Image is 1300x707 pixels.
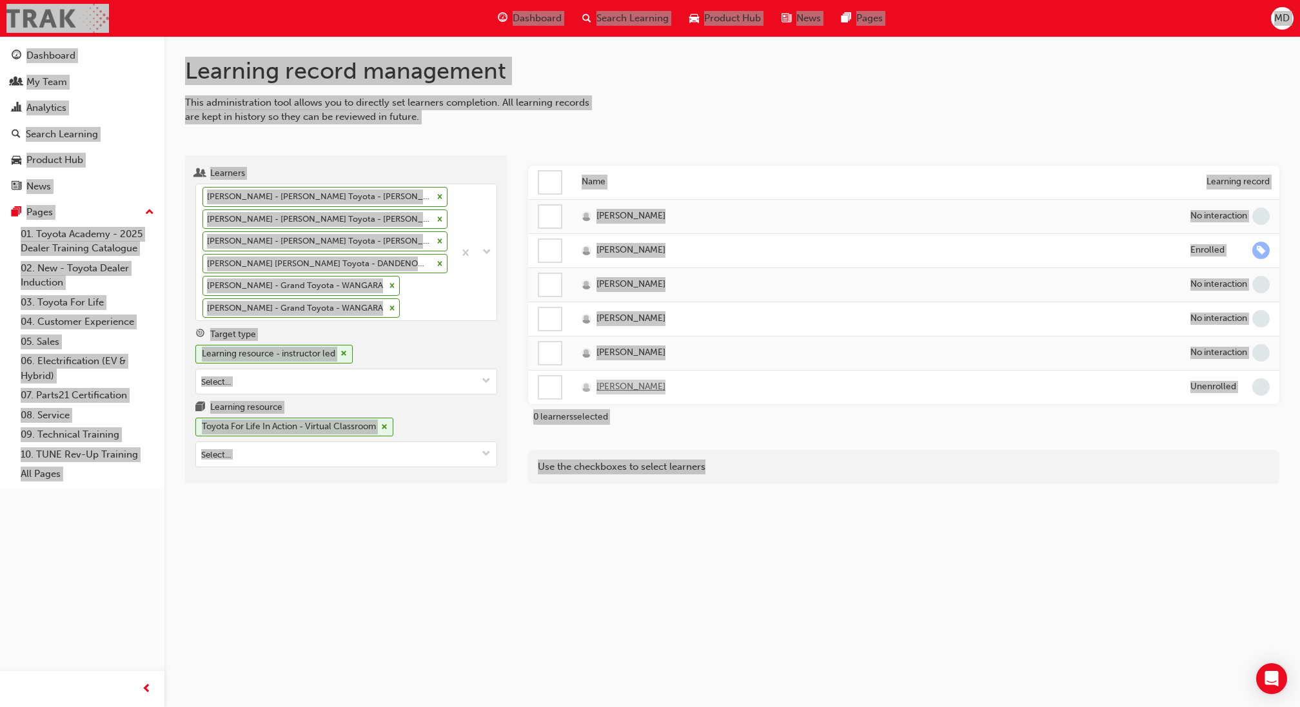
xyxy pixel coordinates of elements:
span: people-icon [12,77,21,88]
span: learningRecordVerb_NONE-icon [1252,378,1270,396]
a: Dashboard [5,44,159,68]
span: search-icon [12,129,21,140]
div: No interaction [1190,278,1247,291]
div: No interaction [1190,210,1247,222]
a: search-iconSearch Learning [572,5,679,32]
a: 04. Customer Experience [15,312,159,332]
a: 02. New - Toyota Dealer Induction [15,258,159,293]
a: 01. Toyota Academy - 2025 Dealer Training Catalogue [15,224,159,258]
span: chart-icon [12,102,21,114]
div: Target type [210,328,256,341]
a: 05. Sales [15,332,159,352]
th: Name [572,166,1181,200]
div: Toyota For Life In Action - Virtual Classroom [202,420,376,434]
span: Product Hub [704,11,761,26]
a: [PERSON_NAME] [582,380,1172,394]
a: guage-iconDashboard [488,5,572,32]
span: car-icon [12,155,21,166]
span: learningRecordVerb_NONE-icon [1252,344,1270,362]
span: [PERSON_NAME] [596,277,665,292]
span: cross-icon [340,350,347,358]
a: Search Learning [5,122,159,146]
a: News [5,175,159,199]
div: Analytics [26,101,66,115]
div: Learning resource [210,401,282,414]
div: [PERSON_NAME] - Grand Toyota - WANGARA [203,299,385,318]
a: [PERSON_NAME] [582,277,1172,292]
span: cross-icon [381,423,388,431]
a: car-iconProduct Hub [679,5,771,32]
a: 07. Parts21 Certification [15,385,159,405]
span: guage-icon [498,10,507,26]
span: learningRecordVerb_NONE-icon [1252,208,1270,225]
a: Analytics [5,96,159,120]
span: news-icon [12,181,21,193]
div: [PERSON_NAME] - [PERSON_NAME] Toyota - [PERSON_NAME] [203,210,433,229]
div: [PERSON_NAME] [PERSON_NAME] Toyota - DANDENONG [203,255,433,273]
span: learningRecordVerb_NONE-icon [1252,276,1270,293]
div: Learning resource - instructor led [202,347,335,362]
div: Search Learning [26,127,98,142]
span: guage-icon [12,50,21,62]
a: Product Hub [5,148,159,172]
span: learningresource-icon [195,402,205,414]
span: search-icon [582,10,591,26]
a: pages-iconPages [831,5,893,32]
button: MD [1271,7,1294,30]
span: prev-icon [142,681,152,697]
div: Product Hub [26,153,83,168]
span: [PERSON_NAME] [596,243,665,258]
span: users-icon [195,168,205,180]
span: target-icon [195,329,205,340]
a: [PERSON_NAME] [582,209,1172,224]
div: No interaction [1190,313,1247,325]
span: learningRecordVerb_NONE-icon [1252,310,1270,327]
span: Search Learning [596,11,669,26]
a: [PERSON_NAME] [582,311,1172,326]
a: All Pages [15,464,159,484]
span: learningRecordVerb_ENROLL-icon [1252,242,1270,259]
h1: Learning record management [185,57,1279,85]
div: Learners [210,167,245,180]
span: Pages [856,11,883,26]
div: News [26,179,51,194]
span: 0 learners selected [533,411,608,422]
input: Target typeLearning resource - instructor ledcross-icontoggle menu [196,369,497,394]
div: [PERSON_NAME] - Grand Toyota - WANGARA [203,276,385,295]
div: Unenrolled [1190,381,1236,393]
a: 10. TUNE Rev-Up Training [15,445,159,465]
div: [PERSON_NAME] - [PERSON_NAME] Toyota - [PERSON_NAME] [203,232,433,251]
a: 09. Technical Training [15,425,159,445]
div: This administration tool allows you to directly set learners completion. All learning records are... [185,95,604,124]
div: Learning record [1190,175,1270,189]
a: 06. Electrification (EV & Hybrid) [15,351,159,385]
span: Dashboard [513,11,562,26]
span: MD [1274,11,1290,26]
span: down-icon [482,449,491,460]
a: 03. Toyota For Life [15,293,159,313]
a: My Team [5,70,159,94]
span: down-icon [482,244,491,261]
span: pages-icon [12,207,21,218]
a: news-iconNews [771,5,831,32]
span: car-icon [689,10,699,26]
div: Pages [26,205,53,220]
img: Trak [6,4,109,33]
button: toggle menu [476,442,497,467]
div: My Team [26,75,67,90]
button: toggle menu [476,369,497,394]
span: pages-icon [842,10,851,26]
span: [PERSON_NAME] [596,345,665,360]
span: [PERSON_NAME] [596,311,665,326]
span: [PERSON_NAME] [596,380,665,394]
span: News [796,11,821,26]
div: No interaction [1190,347,1247,359]
span: up-icon [145,204,154,221]
div: Dashboard [26,48,75,63]
input: Learners[PERSON_NAME] - [PERSON_NAME] Toyota - [PERSON_NAME][PERSON_NAME] - [PERSON_NAME] Toyota ... [402,302,404,313]
a: [PERSON_NAME] [582,243,1172,258]
a: 08. Service [15,405,159,425]
div: Open Intercom Messenger [1256,663,1287,694]
input: Learning resourceToyota For Life In Action - Virtual Classroomcross-icontoggle menu [196,442,497,467]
